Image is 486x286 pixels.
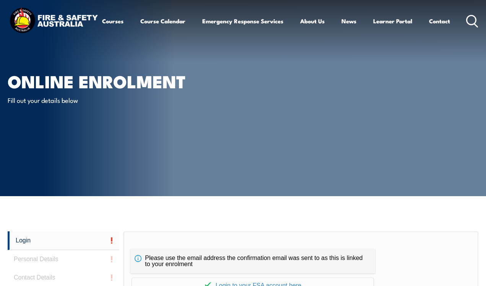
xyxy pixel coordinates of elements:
[429,12,450,30] a: Contact
[202,12,283,30] a: Emergency Response Services
[8,231,119,250] a: Login
[102,12,124,30] a: Courses
[8,73,197,88] h1: Online Enrolment
[130,249,375,273] div: Please use the email address the confirmation email was sent to as this is linked to your enrolment
[341,12,356,30] a: News
[140,12,185,30] a: Course Calendar
[373,12,412,30] a: Learner Portal
[300,12,325,30] a: About Us
[8,96,147,104] p: Fill out your details below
